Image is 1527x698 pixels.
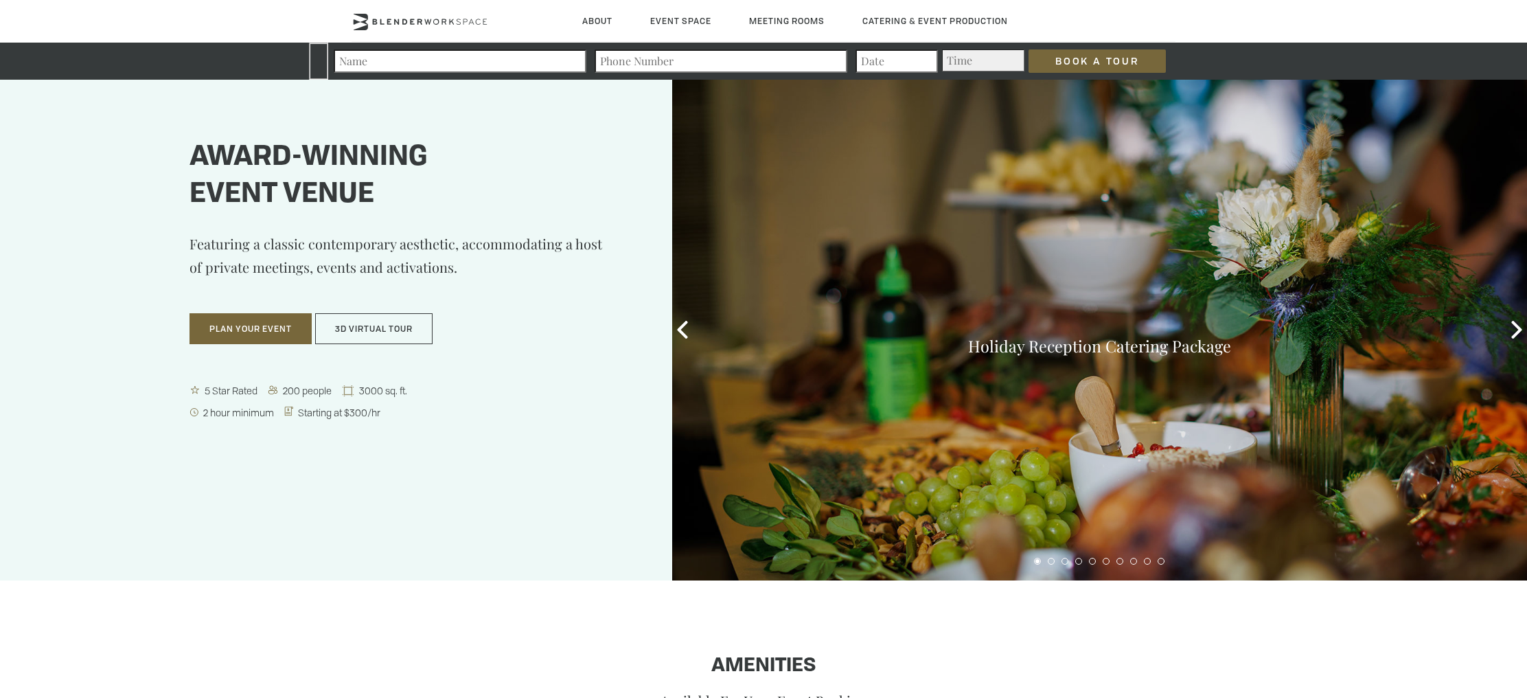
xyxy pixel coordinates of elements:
button: 3D Virtual Tour [315,313,433,345]
input: Name [334,49,586,73]
span: Starting at $300/hr [295,406,384,419]
button: Plan Your Event [190,313,312,345]
span: 5 Star Rated [202,384,262,397]
a: Holiday Reception Catering Package [968,335,1231,357]
span: 3000 sq. ft. [356,384,411,397]
p: Featuring a classic contemporary aesthetic, accommodating a host of private meetings, events and ... [190,232,604,300]
span: 2 hour minimum [200,406,278,419]
input: Phone Number [595,49,847,73]
span: 200 people [280,384,336,397]
input: Book a Tour [1029,49,1166,73]
h1: Amenities [352,655,1175,677]
input: Date [856,49,938,73]
h1: Award-winning event venue [190,139,604,214]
